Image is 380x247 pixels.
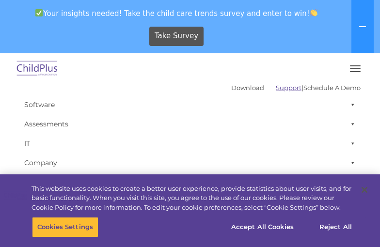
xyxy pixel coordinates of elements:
[32,217,98,237] button: Cookies Settings
[19,153,361,172] a: Company
[19,172,361,192] a: University
[35,9,43,16] img: ✅
[231,84,361,92] font: |
[32,184,353,213] div: This website uses cookies to create a better user experience, provide statistics about user visit...
[15,58,60,80] img: ChildPlus by Procare Solutions
[231,84,264,92] a: Download
[226,217,299,237] button: Accept All Cookies
[354,179,375,201] button: Close
[149,27,204,46] a: Take Survey
[19,95,361,114] a: Software
[310,9,317,16] img: 👏
[303,84,361,92] a: Schedule A Demo
[19,114,361,134] a: Assessments
[305,217,366,237] button: Reject All
[155,28,198,45] span: Take Survey
[276,84,301,92] a: Support
[4,4,349,23] span: Your insights needed! Take the child care trends survey and enter to win!
[19,134,361,153] a: IT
